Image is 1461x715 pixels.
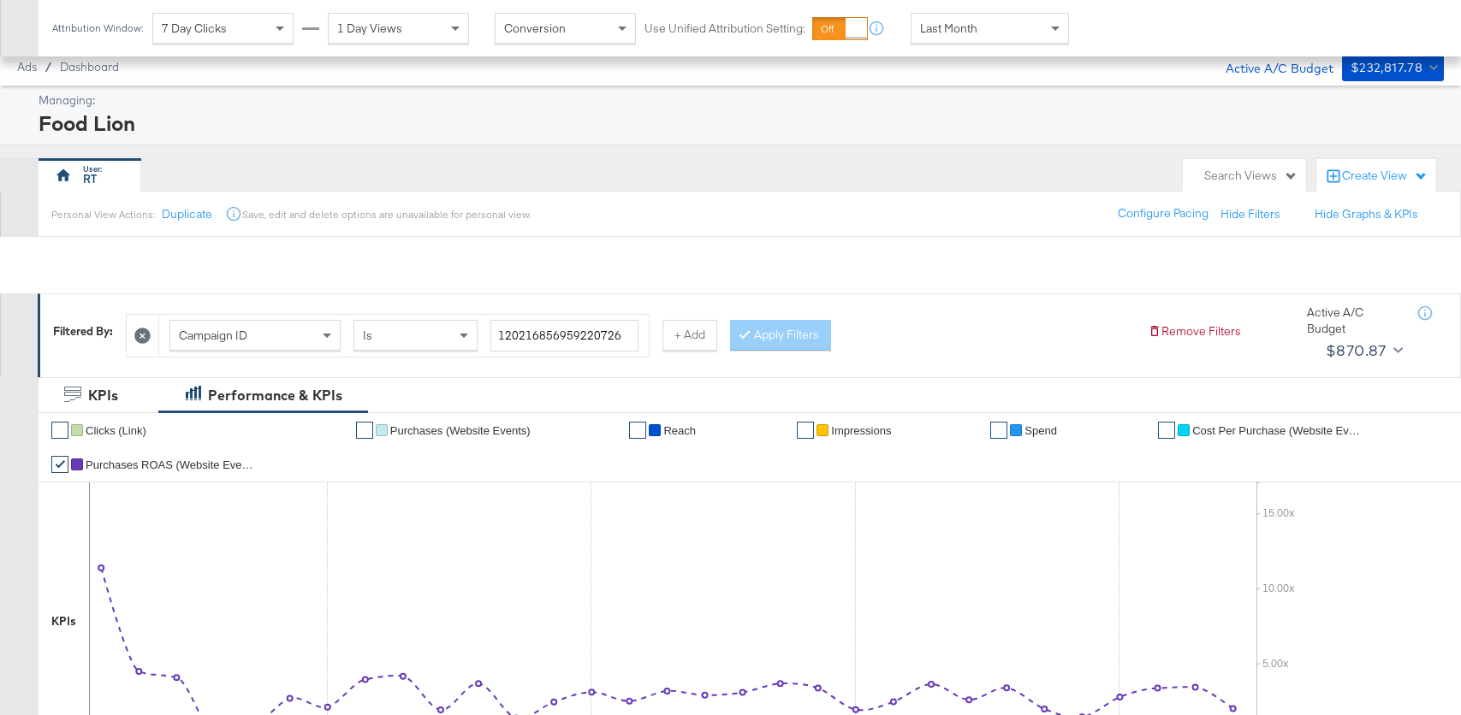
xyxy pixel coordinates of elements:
[1326,338,1387,363] div: $870.87
[1106,198,1220,229] button: Configure Pacing
[1342,54,1444,81] button: $232,817.78
[51,613,76,629] div: KPIs
[39,92,1440,109] div: Managing:
[1158,422,1175,439] a: ✔
[86,424,146,437] span: Clicks (Link)
[920,21,977,36] span: Last Month
[663,424,696,437] span: Reach
[390,424,531,437] span: Purchases (Website Events)
[356,422,373,439] a: ✔
[83,171,97,187] div: RT
[1307,304,1401,336] div: Active A/C Budget
[51,22,144,34] div: Attribution Window:
[88,386,118,405] div: KPIs
[1315,206,1418,222] button: Hide Graphs & KPIs
[337,21,402,36] span: 1 Day Views
[363,328,372,343] span: Is
[1208,54,1333,80] div: Active A/C Budget
[208,386,342,405] div: Performance & KPIs
[1204,168,1298,184] div: Search Views
[179,328,247,343] span: Campaign ID
[1192,424,1363,437] span: Cost Per Purchase (Website Events)
[1220,206,1280,222] button: Hide Filters
[162,21,227,36] span: 7 Day Clicks
[162,206,212,222] button: Duplicate
[662,320,717,351] button: + Add
[39,109,1440,138] div: Food Lion
[51,456,68,473] a: ✔
[1351,57,1422,79] div: $232,817.78
[37,60,60,74] span: /
[990,422,1007,439] a: ✔
[1319,337,1406,364] button: $870.87
[490,320,638,352] input: Enter a search term
[629,422,646,439] a: ✔
[86,458,257,471] span: Purchases ROAS (Website Events)
[51,422,68,439] a: ✔
[504,21,566,36] span: Conversion
[242,208,531,222] div: Save, edit and delete options are unavailable for personal view.
[1342,168,1428,185] div: Create View
[60,60,119,74] a: Dashboard
[51,208,155,222] div: Personal View Actions:
[644,21,805,37] label: Use Unified Attribution Setting:
[17,60,37,74] span: Ads
[831,424,891,437] span: Impressions
[53,323,113,340] div: Filtered By:
[1148,323,1241,340] button: Remove Filters
[1024,424,1057,437] span: Spend
[797,422,814,439] a: ✔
